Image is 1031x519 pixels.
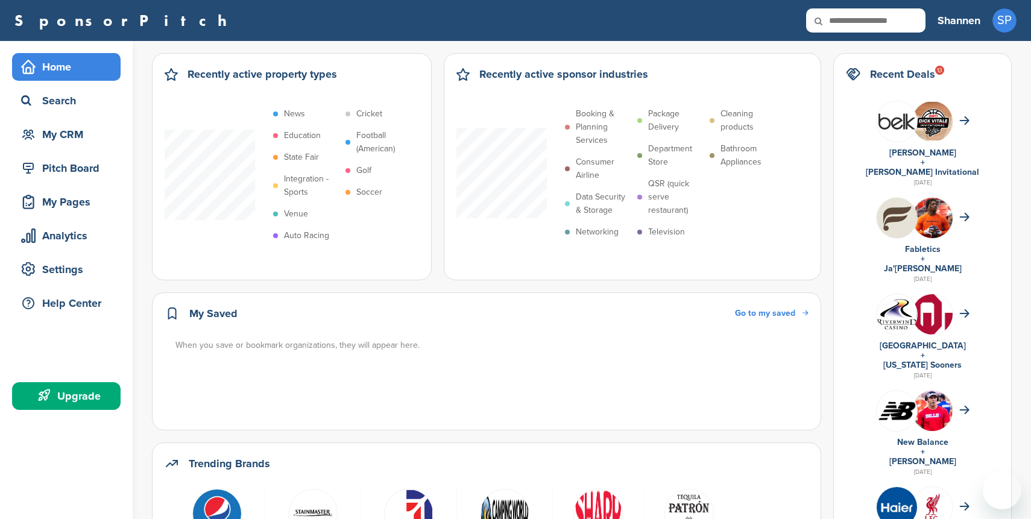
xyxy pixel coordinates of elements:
a: Pitch Board [12,154,121,182]
p: Cricket [356,107,382,121]
a: + [921,254,925,264]
a: SponsorPitch [14,13,235,28]
h2: Recently active property types [188,66,337,83]
a: Ja'[PERSON_NAME] [884,263,962,274]
p: Bathroom Appliances [720,142,776,169]
div: Analytics [18,225,121,247]
iframe: Button to launch messaging window [983,471,1021,509]
img: Data?1415805766 [912,294,953,350]
a: + [921,157,925,168]
p: Booking & Planning Services [576,107,631,147]
p: Auto Racing [284,229,329,242]
a: [US_STATE] Sooners [883,360,962,370]
a: Analytics [12,222,121,250]
img: Ja'marr chase [912,198,953,246]
div: [DATE] [846,274,999,285]
p: Football (American) [356,129,412,156]
div: Home [18,56,121,78]
a: Fabletics [905,244,941,254]
p: State Fair [284,151,319,164]
div: My CRM [18,124,121,145]
p: Cleaning products [720,107,776,134]
p: Package Delivery [648,107,704,134]
div: Upgrade [18,385,121,407]
p: Department Store [648,142,704,169]
div: [DATE] [846,467,999,477]
a: My Pages [12,188,121,216]
a: + [921,350,925,360]
div: When you save or bookmark organizations, they will appear here. [175,339,810,352]
a: [PERSON_NAME] [889,148,956,158]
p: Golf [356,164,371,177]
p: Education [284,129,321,142]
p: Soccer [356,186,382,199]
a: Help Center [12,289,121,317]
img: L 1bnuap 400x400 [877,101,917,142]
a: Search [12,87,121,115]
p: News [284,107,305,121]
img: Data [877,299,917,330]
img: Hb geub1 400x400 [877,198,917,238]
a: + [921,447,925,457]
a: [PERSON_NAME] [889,456,956,467]
p: Consumer Airline [576,156,631,182]
h2: My Saved [189,305,238,322]
h2: Recently active sponsor industries [479,66,648,83]
div: [DATE] [846,177,999,188]
p: Data Security & Storage [576,190,631,217]
div: Search [18,90,121,112]
div: Pitch Board [18,157,121,179]
p: QSR (quick serve restaurant) [648,177,704,217]
a: Shannen [938,7,980,34]
a: Home [12,53,121,81]
div: My Pages [18,191,121,213]
a: Go to my saved [735,307,809,320]
span: SP [992,8,1017,33]
p: Television [648,225,685,239]
a: Upgrade [12,382,121,410]
p: Networking [576,225,619,239]
span: Go to my saved [735,308,795,318]
a: [GEOGRAPHIC_DATA] [880,341,966,351]
img: Data [877,401,917,421]
a: My CRM [12,121,121,148]
div: Help Center [18,292,121,314]
h2: Recent Deals [870,66,935,83]
div: [DATE] [846,370,999,381]
div: Settings [18,259,121,280]
p: Integration - Sports [284,172,339,199]
a: New Balance [897,437,948,447]
a: [PERSON_NAME] Invitational [866,167,979,177]
a: Settings [12,256,121,283]
img: Cleanshot 2025 09 07 at 20.31.59 2x [912,102,953,140]
div: 13 [935,66,944,75]
img: 220px josh allen [912,391,953,447]
h2: Trending Brands [189,455,270,472]
h3: Shannen [938,12,980,29]
p: Venue [284,207,308,221]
